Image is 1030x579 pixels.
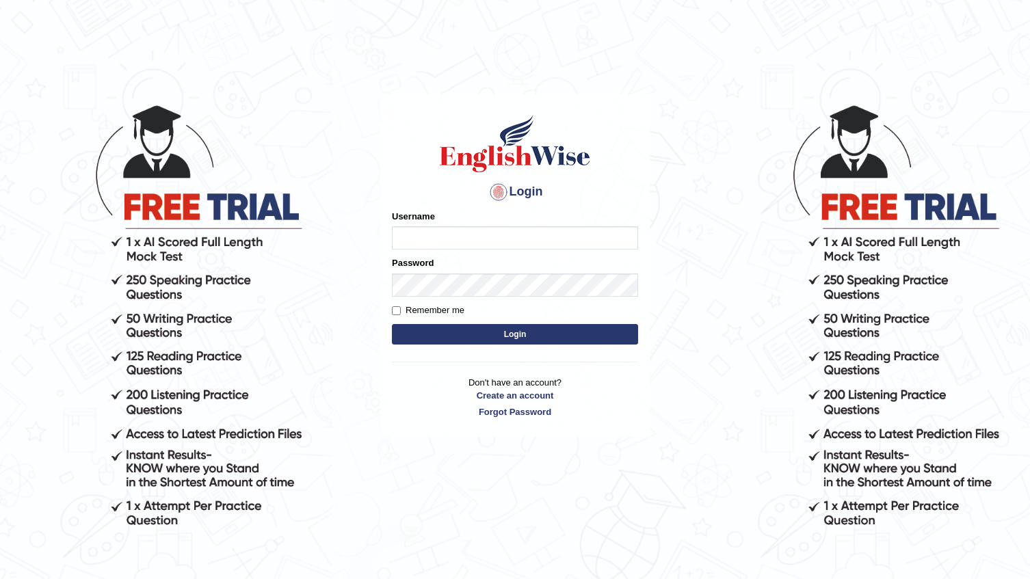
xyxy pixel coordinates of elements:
label: Remember me [392,304,464,317]
a: Forgot Password [392,405,638,418]
h4: Login [392,181,638,203]
p: Don't have an account? [392,376,638,418]
img: Logo of English Wise sign in for intelligent practice with AI [437,113,593,174]
a: Create an account [392,389,638,402]
label: Password [392,256,434,269]
button: Login [392,324,638,345]
label: Username [392,210,435,223]
input: Remember me [392,306,401,315]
